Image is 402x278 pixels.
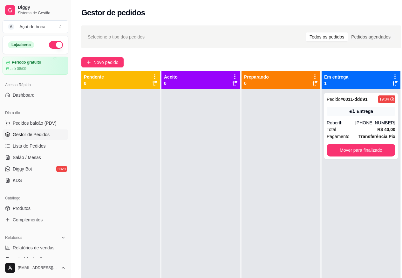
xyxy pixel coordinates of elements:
[3,254,68,264] a: Relatório de clientes
[18,10,66,16] span: Sistema de Gestão
[8,41,34,48] div: Loja aberta
[327,144,395,156] button: Mover para finalizado
[3,203,68,213] a: Produtos
[324,74,348,80] p: Em entrega
[8,24,14,30] span: A
[13,131,50,138] span: Gestor de Pedidos
[164,74,178,80] p: Aceito
[3,80,68,90] div: Acesso Rápido
[3,260,68,275] button: [EMAIL_ADDRESS][DOMAIN_NAME]
[84,74,104,80] p: Pendente
[324,80,348,87] p: 1
[306,32,348,41] div: Todos os pedidos
[341,97,368,102] strong: # 0011-ddd91
[377,127,395,132] strong: R$ 40,00
[3,20,68,33] button: Select a team
[164,80,178,87] p: 0
[13,256,53,262] span: Relatório de clientes
[327,120,355,126] div: Roberth
[13,177,22,184] span: KDS
[327,97,341,102] span: Pedido
[3,57,68,75] a: Período gratuitoaté 08/09
[3,215,68,225] a: Complementos
[49,41,63,49] button: Alterar Status
[357,108,373,115] div: Entrega
[3,129,68,140] a: Gestor de Pedidos
[81,57,124,67] button: Novo pedido
[3,193,68,203] div: Catálogo
[13,92,35,98] span: Dashboard
[93,59,119,66] span: Novo pedido
[3,152,68,163] a: Salão / Mesas
[348,32,394,41] div: Pedidos agendados
[86,60,91,65] span: plus
[3,164,68,174] a: Diggy Botnovo
[355,120,395,126] div: [PHONE_NUMBER]
[10,66,26,71] article: até 08/09
[5,235,22,240] span: Relatórios
[3,3,68,18] a: DiggySistema de Gestão
[3,118,68,128] button: Pedidos balcão (PDV)
[3,175,68,185] a: KDS
[244,80,269,87] p: 0
[19,24,49,30] div: Açaí do boca ...
[84,80,104,87] p: 0
[88,33,145,40] span: Selecione o tipo dos pedidos
[3,243,68,253] a: Relatórios de vendas
[379,97,389,102] div: 19:34
[3,141,68,151] a: Lista de Pedidos
[13,205,31,212] span: Produtos
[13,217,43,223] span: Complementos
[18,265,58,270] span: [EMAIL_ADDRESS][DOMAIN_NAME]
[81,8,145,18] h2: Gestor de pedidos
[18,5,66,10] span: Diggy
[12,60,41,65] article: Período gratuito
[13,154,41,161] span: Salão / Mesas
[327,126,336,133] span: Total
[13,166,32,172] span: Diggy Bot
[358,134,395,139] strong: Transferência Pix
[244,74,269,80] p: Preparando
[13,245,55,251] span: Relatórios de vendas
[3,90,68,100] a: Dashboard
[327,133,350,140] span: Pagamento
[13,120,57,126] span: Pedidos balcão (PDV)
[3,108,68,118] div: Dia a dia
[13,143,46,149] span: Lista de Pedidos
